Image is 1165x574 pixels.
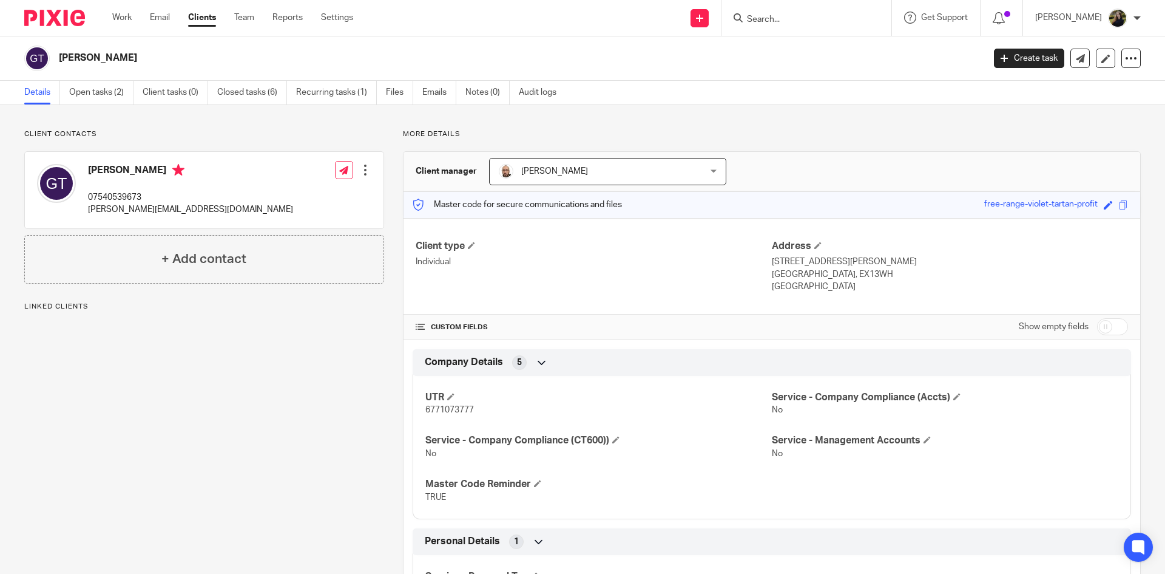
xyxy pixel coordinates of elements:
[150,12,170,24] a: Email
[416,256,772,268] p: Individual
[772,240,1128,253] h4: Address
[1019,321,1089,333] label: Show empty fields
[772,391,1118,404] h4: Service - Company Compliance (Accts)
[425,535,500,548] span: Personal Details
[272,12,303,24] a: Reports
[143,81,208,104] a: Client tasks (0)
[772,281,1128,293] p: [GEOGRAPHIC_DATA]
[59,52,792,64] h2: [PERSON_NAME]
[772,434,1118,447] h4: Service - Management Accounts
[1108,9,1127,28] img: ACCOUNTING4EVERYTHING-13.jpg
[24,129,384,139] p: Client contacts
[24,81,60,104] a: Details
[321,12,353,24] a: Settings
[1035,12,1102,24] p: [PERSON_NAME]
[88,191,293,203] p: 07540539673
[416,323,772,332] h4: CUSTOM FIELDS
[112,12,132,24] a: Work
[425,493,446,502] span: TRUE
[425,406,474,414] span: 6771073777
[984,198,1098,212] div: free-range-violet-tartan-profit
[465,81,510,104] a: Notes (0)
[24,46,50,71] img: svg%3E
[425,449,436,458] span: No
[772,256,1128,268] p: [STREET_ADDRESS][PERSON_NAME]
[519,81,566,104] a: Audit logs
[422,81,456,104] a: Emails
[416,165,477,177] h3: Client manager
[772,406,783,414] span: No
[161,250,246,268] h4: + Add contact
[69,81,133,104] a: Open tasks (2)
[88,164,293,179] h4: [PERSON_NAME]
[517,357,522,369] span: 5
[994,49,1064,68] a: Create task
[425,434,772,447] h4: Service - Company Compliance (CT600))
[217,81,287,104] a: Closed tasks (6)
[413,199,622,211] p: Master code for secure communications and files
[772,449,783,458] span: No
[425,478,772,491] h4: Master Code Reminder
[425,391,772,404] h4: UTR
[24,10,85,26] img: Pixie
[172,164,184,176] i: Primary
[88,203,293,216] p: [PERSON_NAME][EMAIL_ADDRESS][DOMAIN_NAME]
[403,129,1141,139] p: More details
[296,81,377,104] a: Recurring tasks (1)
[514,536,519,548] span: 1
[416,240,772,253] h4: Client type
[921,13,968,22] span: Get Support
[425,356,503,369] span: Company Details
[499,164,513,179] img: Daryl.jpg
[188,12,216,24] a: Clients
[234,12,254,24] a: Team
[521,167,588,176] span: [PERSON_NAME]
[746,15,855,26] input: Search
[772,268,1128,281] p: [GEOGRAPHIC_DATA], EX13WH
[24,302,384,312] p: Linked clients
[386,81,413,104] a: Files
[37,164,76,203] img: svg%3E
